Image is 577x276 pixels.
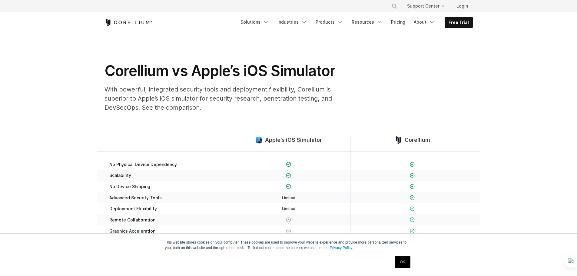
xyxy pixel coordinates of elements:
img: Checkmark [410,162,415,167]
img: Checkmark [286,173,291,178]
a: About [410,17,439,28]
span: Scalability [109,173,131,178]
img: Checkmark [410,184,415,189]
a: Pricing [387,17,409,28]
img: Checkmark [410,195,415,200]
img: X [286,228,291,234]
div: Navigation Menu [237,17,473,28]
span: No Device Shipping [109,184,150,189]
div: Navigation Menu [384,1,473,12]
span: Limited [282,195,295,200]
span: No Physical Device Dependency [109,162,177,167]
img: Checkmark [286,162,291,167]
p: This website stores cookies on your computer. These cookies are used to improve your website expe... [165,240,412,251]
button: Search [389,1,400,12]
p: With powerful, integrated security tools and deployment flexibility, Corellium is superior to App... [104,85,347,112]
span: Corellium [405,137,430,144]
img: Checkmark [410,173,415,178]
img: X [286,217,291,222]
a: Corellium Home [104,19,153,26]
a: Products [312,17,347,28]
h1: Corellium vs Apple’s iOS Simulator [104,62,347,80]
span: Apple's iOS Simulator [265,137,322,144]
a: Free Trial [445,17,473,28]
a: Solutions [237,17,273,28]
span: Deployment Flexibility [109,206,157,211]
img: Checkmark [410,228,415,234]
a: Privacy Policy. [330,246,353,250]
span: Limited [282,206,295,211]
span: Remote Collaboration [109,217,155,223]
span: Advanced Security Tools [109,195,162,201]
span: Graphics Acceleration [109,228,155,234]
img: compare_ios-simulator--large [255,136,263,144]
a: OK [395,256,410,268]
a: Login [452,1,473,12]
a: Resources [348,17,386,28]
img: Checkmark [286,184,291,189]
a: Support Center [402,1,449,12]
img: Checkmark [410,206,415,211]
a: Industries [274,17,311,28]
img: Checkmark [410,217,415,222]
